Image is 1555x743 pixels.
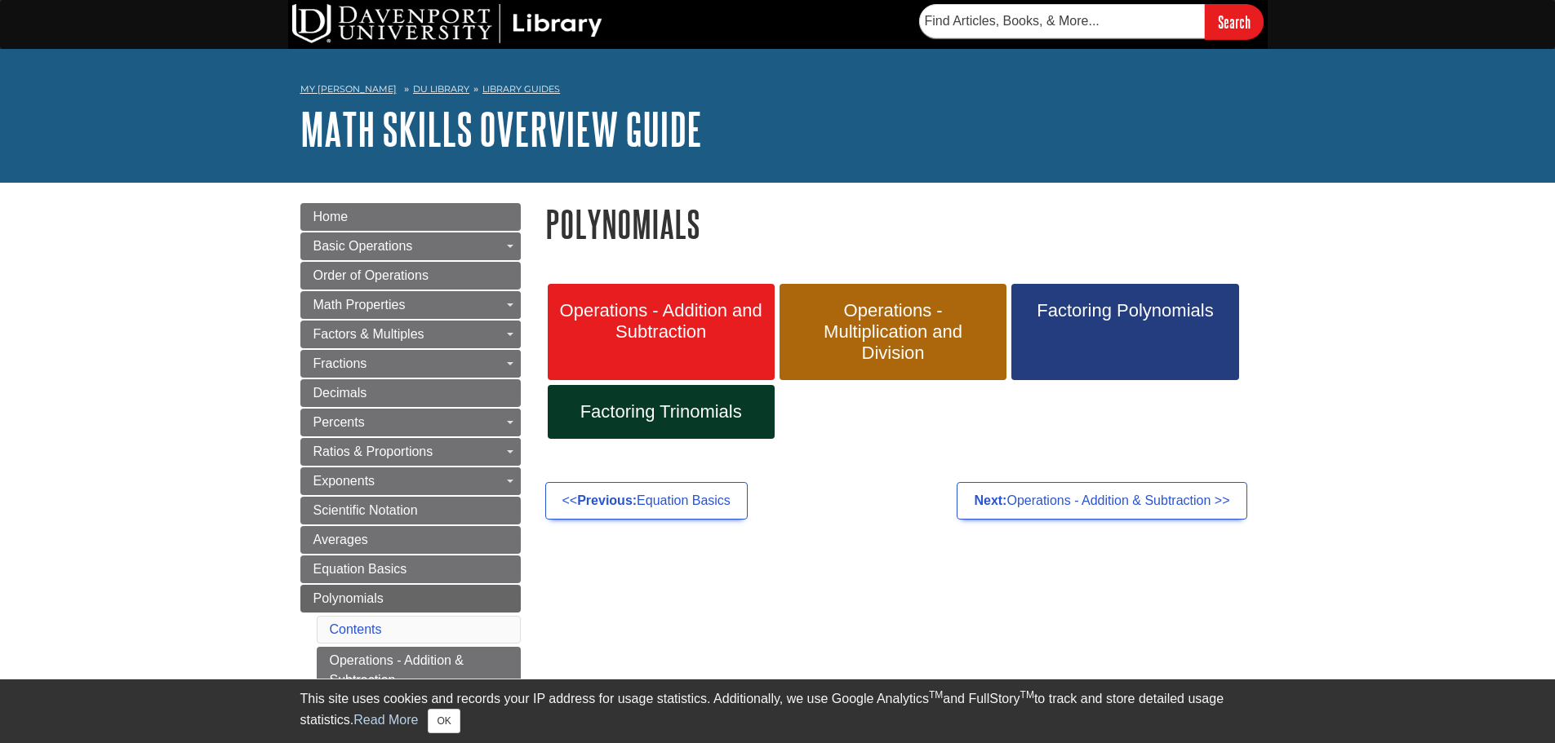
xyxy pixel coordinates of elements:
[313,386,367,400] span: Decimals
[317,647,521,694] a: Operations - Addition & Subtraction
[300,585,521,613] a: Polynomials
[300,291,521,319] a: Math Properties
[974,493,1006,507] strong: Next:
[292,4,602,43] img: DU Library
[313,415,365,429] span: Percents
[300,555,521,583] a: Equation Basics
[313,239,413,253] span: Basic Operations
[300,467,521,495] a: Exponents
[919,4,1264,39] form: Searches DU Library's articles, books, and more
[313,474,375,488] span: Exponents
[313,268,429,282] span: Order of Operations
[300,379,521,407] a: Decimals
[1024,300,1226,321] span: Factoring Polynomials
[353,713,418,727] a: Read More
[313,533,368,546] span: Averages
[300,350,521,378] a: Fractions
[313,591,384,605] span: Polynomials
[957,482,1246,520] a: Next:Operations - Addition & Subtraction >>
[330,622,382,636] a: Contents
[929,689,943,701] sup: TM
[413,83,469,95] a: DU Library
[300,78,1255,104] nav: breadcrumb
[560,401,762,422] span: Factoring Trinomials
[300,409,521,436] a: Percents
[300,104,702,154] a: Math Skills Overview Guide
[300,321,521,348] a: Factors & Multiples
[300,82,397,96] a: My [PERSON_NAME]
[560,300,762,343] span: Operations - Addition and Subtraction
[313,356,367,370] span: Fractions
[313,503,418,517] span: Scientific Notation
[313,444,433,458] span: Ratios & Proportions
[780,284,1006,380] a: Operations - Multiplication and Division
[313,327,424,341] span: Factors & Multiples
[1011,284,1238,380] a: Factoring Polynomials
[313,562,407,576] span: Equation Basics
[300,497,521,524] a: Scientific Notation
[313,298,406,312] span: Math Properties
[919,4,1205,38] input: Find Articles, Books, & More...
[577,493,637,507] strong: Previous:
[548,385,775,439] a: Factoring Trinomials
[300,438,521,466] a: Ratios & Proportions
[300,203,521,231] a: Home
[482,83,560,95] a: Library Guides
[313,210,349,223] span: Home
[792,300,994,364] span: Operations - Multiplication and Division
[300,232,521,260] a: Basic Operations
[548,284,775,380] a: Operations - Addition and Subtraction
[428,709,460,733] button: Close
[300,262,521,290] a: Order of Operations
[1020,689,1034,701] sup: TM
[545,482,748,520] a: <<Previous:Equation Basics
[545,203,1255,245] h1: Polynomials
[1205,4,1264,39] input: Search
[300,689,1255,733] div: This site uses cookies and records your IP address for usage statistics. Additionally, we use Goo...
[300,526,521,554] a: Averages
